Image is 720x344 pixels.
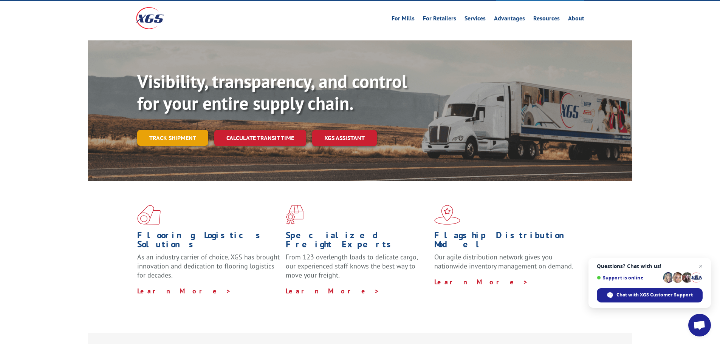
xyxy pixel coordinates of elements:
[434,231,577,253] h1: Flagship Distribution Model
[312,130,377,146] a: XGS ASSISTANT
[434,253,573,270] span: Our agile distribution network gives you nationwide inventory management on demand.
[597,263,703,269] span: Questions? Chat with us!
[286,287,380,295] a: Learn More >
[616,292,693,298] span: Chat with XGS Customer Support
[423,15,456,24] a: For Retailers
[392,15,415,24] a: For Mills
[465,15,486,24] a: Services
[533,15,560,24] a: Resources
[137,287,231,295] a: Learn More >
[434,205,460,225] img: xgs-icon-flagship-distribution-model-red
[286,253,429,286] p: From 123 overlength loads to delicate cargo, our experienced staff knows the best way to move you...
[286,231,429,253] h1: Specialized Freight Experts
[286,205,303,225] img: xgs-icon-focused-on-flooring-red
[597,275,660,281] span: Support is online
[137,253,280,279] span: As an industry carrier of choice, XGS has brought innovation and dedication to flooring logistics...
[137,231,280,253] h1: Flooring Logistics Solutions
[137,205,161,225] img: xgs-icon-total-supply-chain-intelligence-red
[568,15,584,24] a: About
[688,314,711,336] a: Open chat
[137,69,407,115] b: Visibility, transparency, and control for your entire supply chain.
[434,278,528,286] a: Learn More >
[494,15,525,24] a: Advantages
[214,130,306,146] a: Calculate transit time
[137,130,208,146] a: Track shipment
[597,288,703,302] span: Chat with XGS Customer Support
